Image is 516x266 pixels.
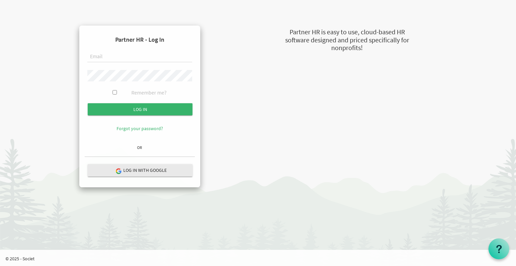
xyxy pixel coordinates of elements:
[251,43,443,53] div: nonprofits!
[115,168,121,174] img: google-logo.png
[87,51,192,63] input: Email
[251,35,443,45] div: software designed and priced specifically for
[251,27,443,37] div: Partner HR is easy to use, cloud-based HR
[85,145,195,150] h6: OR
[88,164,192,177] button: Log in with Google
[88,103,192,115] input: Log in
[131,89,167,97] label: Remember me?
[5,255,516,262] p: © 2025 - Societ
[85,31,195,48] h4: Partner HR - Log In
[117,125,163,131] a: Forgot your password?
